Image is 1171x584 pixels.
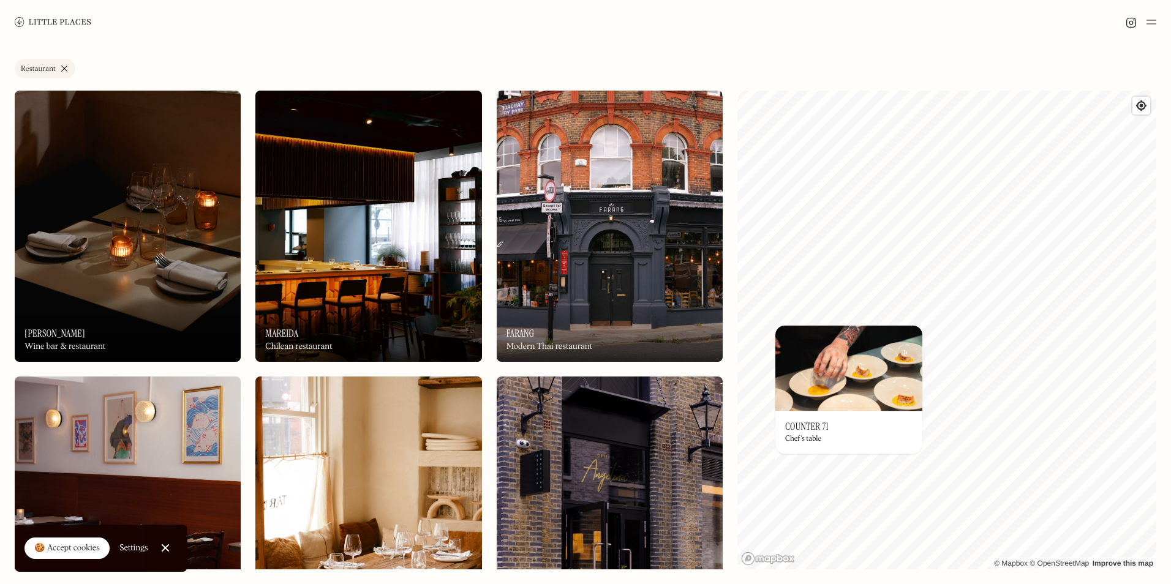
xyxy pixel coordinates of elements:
[497,91,723,362] img: Farang
[153,536,178,560] a: Close Cookie Popup
[741,552,795,566] a: Mapbox homepage
[21,66,56,73] div: Restaurant
[119,534,148,562] a: Settings
[24,342,105,352] div: Wine bar & restaurant
[24,537,110,560] a: 🍪 Accept cookies
[265,328,298,339] h3: Mareida
[265,342,332,352] div: Chilean restaurant
[775,325,922,411] img: Counter 71
[506,342,592,352] div: Modern Thai restaurant
[1030,559,1089,567] a: OpenStreetMap
[15,91,241,362] a: LunaLuna[PERSON_NAME]Wine bar & restaurant
[255,91,481,362] a: MareidaMareidaMareidaChilean restaurant
[506,328,535,339] h3: Farang
[255,91,481,362] img: Mareida
[497,91,723,362] a: FarangFarangFarangModern Thai restaurant
[15,91,241,362] img: Luna
[15,59,75,78] a: Restaurant
[34,542,100,555] div: 🍪 Accept cookies
[775,325,922,454] a: Counter 71Counter 71Counter 71Chef's table
[785,421,829,432] h3: Counter 71
[119,544,148,552] div: Settings
[785,435,821,444] div: Chef's table
[1132,97,1150,114] button: Find my location
[1093,559,1153,567] a: Improve this map
[24,328,85,339] h3: [PERSON_NAME]
[994,559,1028,567] a: Mapbox
[737,91,1156,569] canvas: Map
